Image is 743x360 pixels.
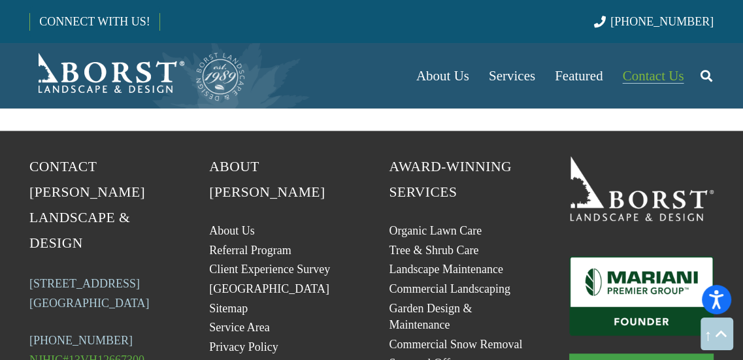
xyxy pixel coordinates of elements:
a: Commercial Landscaping [389,282,510,295]
span: Award-Winning Services [389,159,512,200]
span: About Us [416,68,469,84]
span: Featured [555,68,603,84]
span: Services [489,68,535,84]
a: Privacy Policy [209,340,278,353]
a: Featured [545,43,612,108]
a: Landscape Maintenance [389,263,503,276]
a: Search [693,59,719,92]
span: Contact Us [623,68,684,84]
a: Mariani_Badge_Full_Founder [569,256,714,336]
a: Borst-Logo [29,50,246,102]
span: [PHONE_NUMBER] [610,15,714,28]
a: Referral Program [209,244,291,257]
span: About [PERSON_NAME] [209,159,325,200]
a: Garden Design & Maintenance [389,302,472,331]
a: Contact Us [613,43,694,108]
a: 19BorstLandscape_Logo_W [569,154,714,221]
a: Organic Lawn Care [389,224,482,237]
a: Commercial Snow Removal [389,338,523,351]
a: Tree & Shrub Care [389,244,479,257]
span: Contact [PERSON_NAME] Landscape & Design [29,159,145,251]
a: CONNECT WITH US! [30,6,159,37]
a: [PHONE_NUMBER] [594,15,714,28]
a: Service Area [209,321,269,334]
a: About Us [406,43,479,108]
a: [PHONE_NUMBER] [29,334,133,347]
a: [GEOGRAPHIC_DATA] [209,282,329,295]
a: Sitemap [209,302,248,315]
a: [STREET_ADDRESS][GEOGRAPHIC_DATA] [29,277,150,310]
a: Back to top [701,318,733,350]
a: Client Experience Survey [209,263,330,276]
a: Services [479,43,545,108]
a: About Us [209,224,255,237]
